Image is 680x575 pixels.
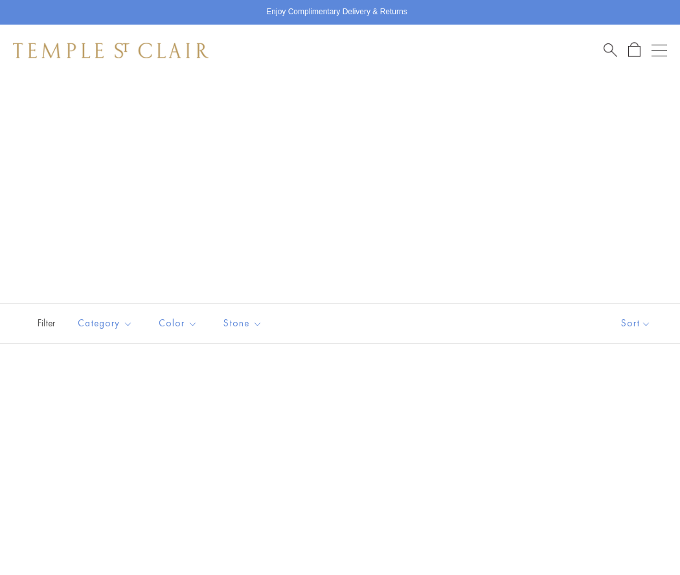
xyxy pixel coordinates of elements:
a: Open Shopping Bag [628,42,640,58]
button: Stone [214,309,272,338]
img: Temple St. Clair [13,43,209,58]
button: Show sort by [592,304,680,343]
button: Category [68,309,142,338]
p: Enjoy Complimentary Delivery & Returns [266,6,407,19]
a: Search [604,42,617,58]
span: Color [152,315,207,332]
span: Category [71,315,142,332]
span: Stone [217,315,272,332]
button: Color [149,309,207,338]
button: Open navigation [652,43,667,58]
